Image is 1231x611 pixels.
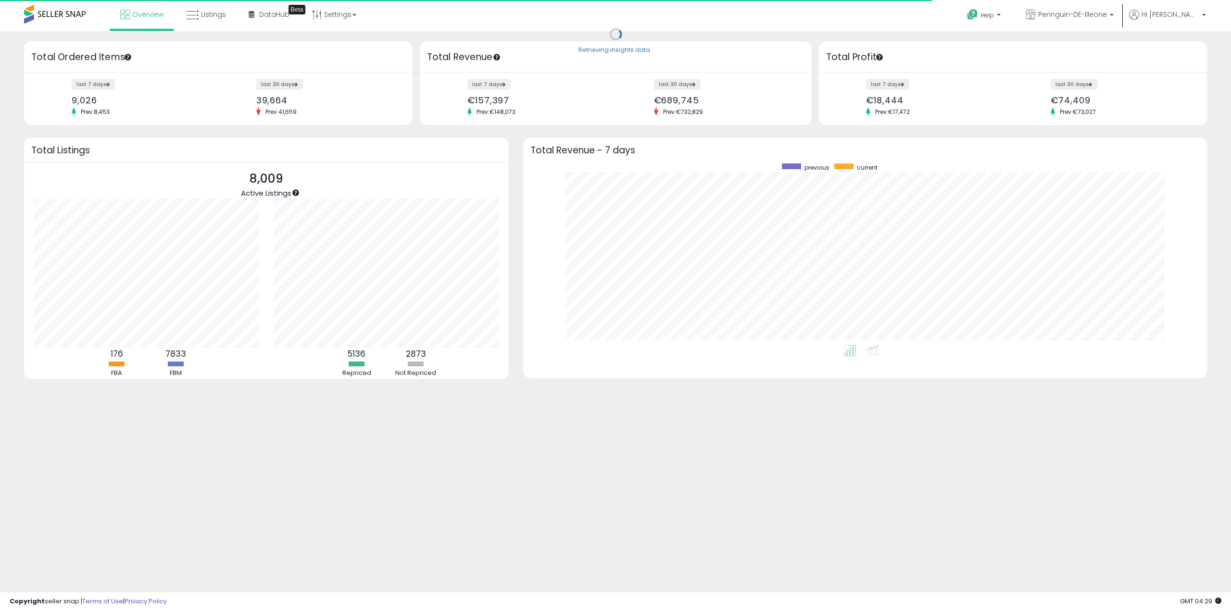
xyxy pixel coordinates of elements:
span: Prev: €73,027 [1055,108,1101,116]
div: Tooltip anchor [291,188,300,197]
div: Repriced [328,369,386,378]
b: 7833 [165,348,186,360]
label: last 30 days [1051,79,1097,90]
div: Tooltip anchor [289,5,305,14]
label: last 30 days [654,79,701,90]
span: Prev: 8,453 [76,108,114,116]
label: last 7 days [467,79,511,90]
h3: Total Revenue [427,50,804,64]
label: last 30 days [256,79,303,90]
div: Not Repriced [387,369,445,378]
span: Prev: €17,472 [870,108,915,116]
div: Tooltip anchor [124,53,132,62]
div: Retrieving insights data.. [578,46,653,55]
span: Pennguin-DE-Illeone [1038,10,1107,19]
div: 39,664 [256,95,396,105]
label: last 7 days [72,79,115,90]
span: Prev: 41,659 [261,108,301,116]
a: Help [959,1,1010,31]
span: Prev: €732,829 [658,108,708,116]
b: 5136 [348,348,365,360]
span: previous [804,163,829,172]
h3: Total Profit [826,50,1200,64]
span: Active Listings [241,188,291,198]
span: Overview [132,10,163,19]
span: Help [981,11,994,19]
span: Prev: €148,073 [472,108,520,116]
b: 176 [111,348,123,360]
div: €689,745 [654,95,795,105]
span: DataHub [259,10,289,19]
p: 8,009 [241,170,291,188]
i: Get Help [967,9,979,21]
label: last 7 days [866,79,909,90]
div: €18,444 [866,95,1005,105]
div: Tooltip anchor [875,53,884,62]
a: Hi [PERSON_NAME] [1129,10,1206,31]
div: 9,026 [72,95,211,105]
div: €74,409 [1051,95,1190,105]
span: current [857,163,878,172]
div: FBM [147,369,205,378]
span: Listings [201,10,226,19]
h3: Total Revenue - 7 days [530,147,1200,154]
b: 2873 [406,348,426,360]
div: Tooltip anchor [492,53,501,62]
h3: Total Ordered Items [31,50,405,64]
div: FBA [88,369,146,378]
span: Hi [PERSON_NAME] [1142,10,1199,19]
h3: Total Listings [31,147,502,154]
div: €157,397 [467,95,608,105]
